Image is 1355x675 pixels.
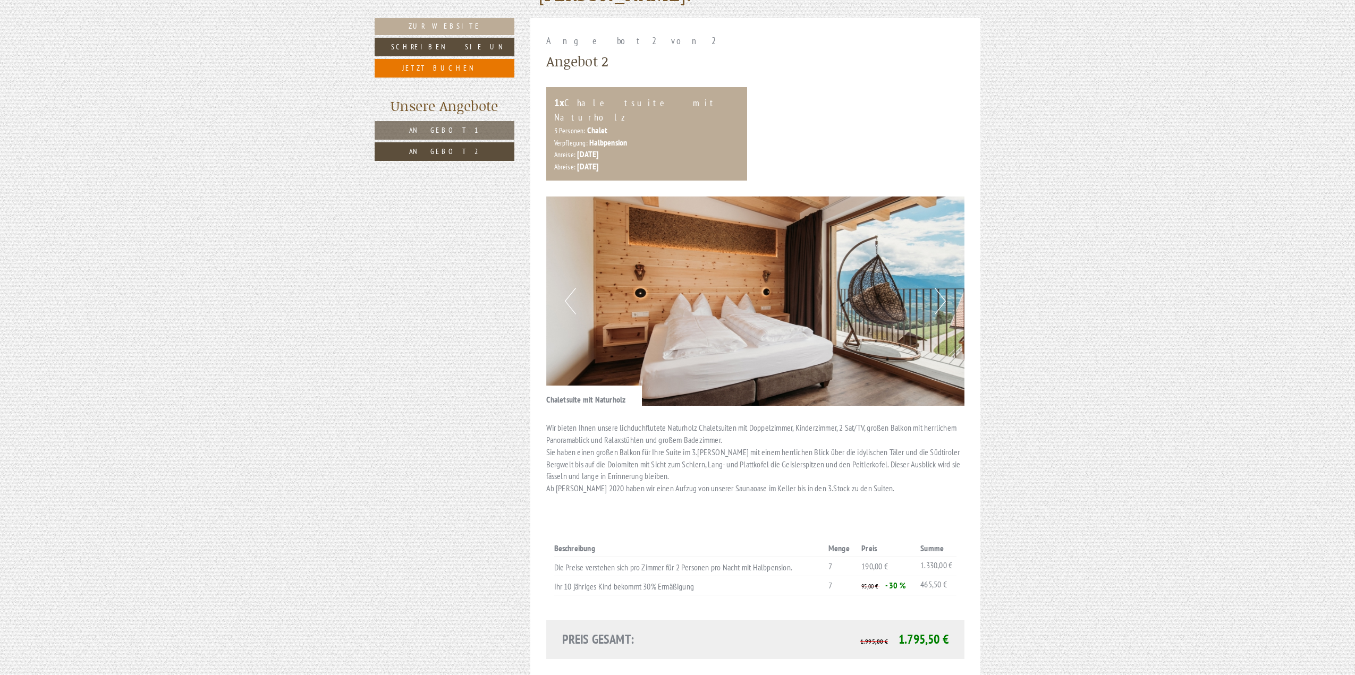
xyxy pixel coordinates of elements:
button: Previous [565,288,576,314]
a: Zur Website [375,18,514,35]
img: image [546,196,965,406]
p: Wir bieten Ihnen unsere lichduchflutete Naturholz Chaletsuiten mit Doppelzimmer, Kinderzimmer, 2 ... [546,422,965,494]
span: 1.795,50 € [899,631,948,647]
div: Chaletsuite mit Naturholz [554,95,740,124]
b: Chalet [587,125,607,135]
span: Angebot 2 von 2 [546,35,723,47]
div: Preis gesamt: [554,630,756,648]
td: 465,50 € [916,576,956,595]
b: [DATE] [577,149,598,159]
td: Ihr 10 jähriges Kind bekommt 30% Ermäßigung [554,576,824,595]
b: Halbpension [589,137,627,148]
a: Schreiben Sie uns [375,38,514,56]
small: Anreise: [554,150,576,159]
small: 3 Personen: [554,126,586,135]
td: Die Preise verstehen sich pro Zimmer für 2 Personen pro Nacht mit Halbpension. [554,557,824,576]
b: 1x [554,96,564,109]
td: 1.330,00 € [916,557,956,576]
th: Menge [824,540,857,557]
span: 190,00 € [861,561,888,571]
span: Angebot 2 [409,147,480,156]
span: 1.995,00 € [860,637,888,645]
span: 95,00 € [861,582,878,590]
span: Angebot 1 [409,125,480,135]
a: Jetzt buchen [375,59,514,78]
b: [DATE] [577,161,598,172]
small: Abreise: [554,162,576,172]
small: Verpflegung: [554,138,588,148]
th: Summe [916,540,956,557]
button: Next [935,288,946,314]
td: 7 [824,576,857,595]
th: Preis [857,540,916,557]
span: - 30 % [885,580,906,591]
div: Chaletsuite mit Naturholz [546,386,642,406]
td: 7 [824,557,857,576]
div: Angebot 2 [546,52,608,71]
th: Beschreibung [554,540,824,557]
div: Unsere Angebote [375,96,514,116]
